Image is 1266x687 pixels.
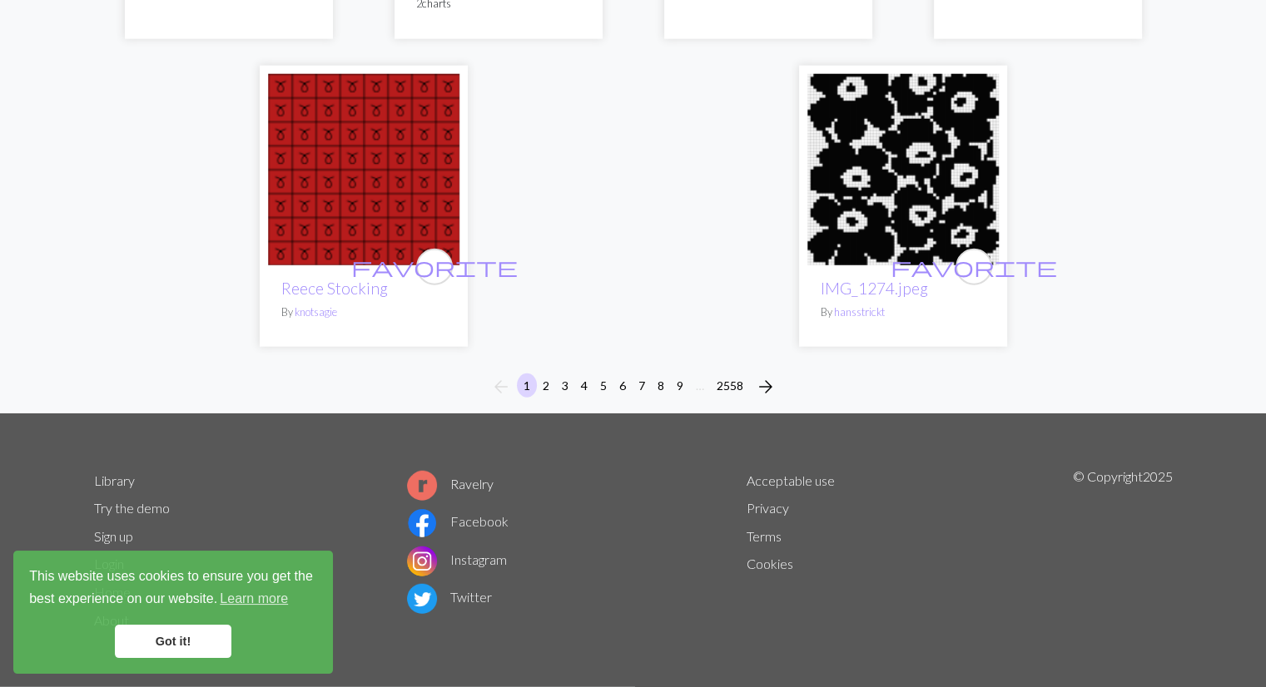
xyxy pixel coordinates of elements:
img: Ravelry logo [407,471,437,501]
p: © Copyright 2025 [1072,467,1172,635]
i: Next [756,377,776,397]
button: 9 [670,373,690,398]
button: 7 [632,373,652,398]
span: favorite [891,254,1057,279]
div: cookieconsent [13,551,333,674]
a: Reece Stocking [281,279,388,298]
button: favourite [416,249,453,285]
a: IMG_1274.jpeg [821,279,928,298]
img: Reece Stocking [268,74,459,265]
button: 1 [517,373,537,398]
a: Try the demo [94,500,170,516]
span: This website uses cookies to ensure you get the best experience on our website. [29,566,317,611]
p: By [821,304,985,320]
a: Twitter [407,589,492,605]
span: favorite [351,254,518,279]
i: favourite [891,250,1057,284]
a: dismiss cookie message [115,625,231,658]
a: IMG_1274.jpeg [807,160,999,175]
p: By [281,304,446,320]
span: arrow_forward [756,375,776,398]
a: Instagram [407,551,507,567]
a: Privacy [747,500,789,516]
a: Sign up [94,528,133,544]
button: 2558 [710,373,750,398]
a: Reece Stocking [268,160,459,175]
button: 4 [574,373,594,398]
nav: Page navigation [484,373,782,400]
button: 2 [536,373,556,398]
img: Instagram logo [407,546,437,576]
a: hansstrickt [834,305,885,319]
img: IMG_1274.jpeg [807,74,999,265]
a: Facebook [407,513,509,529]
button: 3 [555,373,575,398]
button: favourite [956,249,992,285]
img: Twitter logo [407,584,437,614]
i: favourite [351,250,518,284]
img: Facebook logo [407,508,437,538]
button: 8 [651,373,671,398]
button: 6 [613,373,633,398]
button: Next [749,373,782,400]
a: Terms [747,528,782,544]
button: 5 [593,373,613,398]
a: learn more about cookies [217,586,290,611]
a: knotsagie [295,305,337,319]
a: Acceptable use [747,472,835,488]
a: Cookies [747,556,793,571]
a: Ravelry [407,476,494,492]
a: Library [94,472,135,488]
